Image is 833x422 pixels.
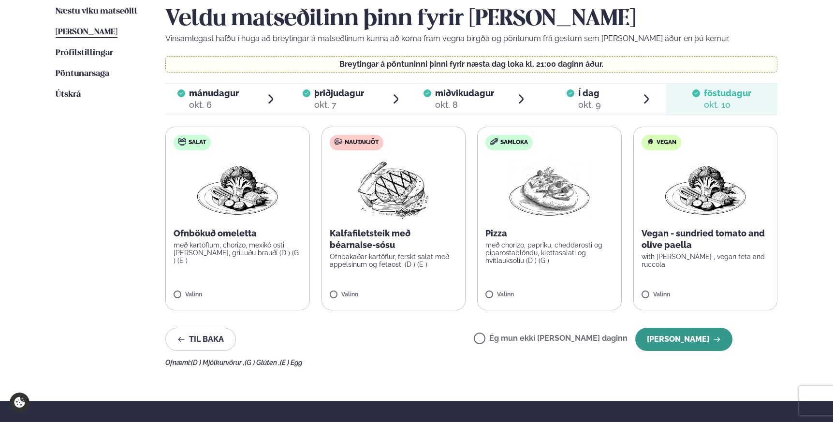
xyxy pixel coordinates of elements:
div: okt. 6 [189,99,239,111]
div: okt. 9 [578,99,601,111]
span: Samloka [500,139,528,146]
img: salad.svg [178,138,186,146]
img: sandwich-new-16px.svg [490,138,498,145]
p: Ofnbakaðar kartöflur, ferskt salat með appelsínum og fetaosti (D ) (E ) [330,253,458,268]
p: Pizza [485,228,614,239]
button: [PERSON_NAME] [635,328,732,351]
a: Cookie settings [10,393,29,412]
span: Pöntunarsaga [56,70,109,78]
div: Ofnæmi: [165,359,777,366]
span: (E ) Egg [280,359,302,366]
p: með chorizo, papríku, cheddarosti og piparostablöndu, klettasalati og hvítlauksolíu (D ) (G ) [485,241,614,264]
span: Prófílstillingar [56,49,113,57]
span: Næstu viku matseðill [56,7,137,15]
button: Til baka [165,328,236,351]
span: mánudagur [189,88,239,98]
a: [PERSON_NAME] [56,27,117,38]
img: beef.svg [335,138,342,146]
span: (G ) Glúten , [245,359,280,366]
p: Vegan - sundried tomato and olive paella [642,228,770,251]
img: Pizza-Bread.png [507,158,592,220]
a: Pöntunarsaga [56,68,109,80]
img: Vegan.svg [646,138,654,146]
span: Í dag [578,87,601,99]
p: Vinsamlegast hafðu í huga að breytingar á matseðlinum kunna að koma fram vegna birgða og pöntunum... [165,33,777,44]
h2: Veldu matseðilinn þinn fyrir [PERSON_NAME] [165,6,777,33]
img: Vegan.png [663,158,748,220]
span: Nautakjöt [345,139,379,146]
span: Útskrá [56,90,81,99]
span: miðvikudagur [435,88,494,98]
img: Beef-Meat.png [351,158,436,220]
span: (D ) Mjólkurvörur , [191,359,245,366]
p: með kartöflum, chorizo, mexíkó osti [PERSON_NAME], grilluðu brauði (D ) (G ) (E ) [174,241,302,264]
img: Vegan.png [195,158,280,220]
a: Prófílstillingar [56,47,113,59]
p: Breytingar á pöntuninni þinni fyrir næsta dag loka kl. 21:00 daginn áður. [175,60,768,68]
span: [PERSON_NAME] [56,28,117,36]
span: þriðjudagur [314,88,364,98]
span: föstudagur [704,88,751,98]
span: Vegan [657,139,676,146]
a: Útskrá [56,89,81,101]
span: Salat [189,139,206,146]
p: with [PERSON_NAME] , vegan feta and ruccola [642,253,770,268]
p: Kalfafiletsteik með béarnaise-sósu [330,228,458,251]
div: okt. 8 [435,99,494,111]
p: Ofnbökuð omeletta [174,228,302,239]
a: Næstu viku matseðill [56,6,137,17]
div: okt. 10 [704,99,751,111]
div: okt. 7 [314,99,364,111]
